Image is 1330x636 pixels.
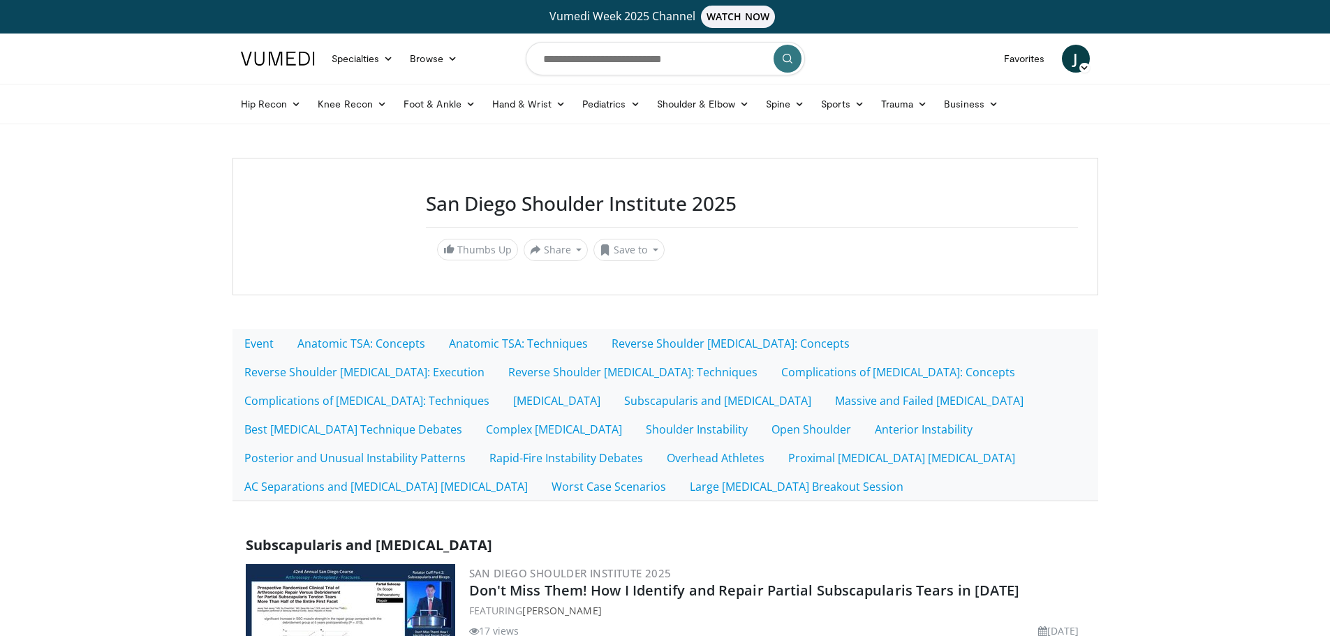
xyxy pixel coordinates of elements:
[232,443,478,473] a: Posterior and Unusual Instability Patterns
[437,329,600,358] a: Anatomic TSA: Techniques
[232,357,496,387] a: Reverse Shoulder [MEDICAL_DATA]: Execution
[323,45,402,73] a: Specialties
[701,6,775,28] span: WATCH NOW
[246,535,492,554] span: Subscapularis and [MEDICAL_DATA]
[232,90,310,118] a: Hip Recon
[769,357,1027,387] a: Complications of [MEDICAL_DATA]: Concepts
[540,472,678,501] a: Worst Case Scenarios
[496,357,769,387] a: Reverse Shoulder [MEDICAL_DATA]: Techniques
[574,90,649,118] a: Pediatrics
[469,603,1085,618] div: FEATURING
[309,90,395,118] a: Knee Recon
[286,329,437,358] a: Anatomic TSA: Concepts
[484,90,574,118] a: Hand & Wrist
[760,415,863,444] a: Open Shoulder
[478,443,655,473] a: Rapid-Fire Instability Debates
[678,472,915,501] a: Large [MEDICAL_DATA] Breakout Session
[401,45,466,73] a: Browse
[469,581,1020,600] a: Don't Miss Them! How I Identify and Repair Partial Subscapularis Tears in [DATE]
[395,90,484,118] a: Foot & Ankle
[522,604,601,617] a: [PERSON_NAME]
[1062,45,1090,73] a: J
[243,6,1088,28] a: Vumedi Week 2025 ChannelWATCH NOW
[649,90,758,118] a: Shoulder & Elbow
[501,386,612,415] a: [MEDICAL_DATA]
[524,239,589,261] button: Share
[437,239,518,260] a: Thumbs Up
[996,45,1054,73] a: Favorites
[863,415,984,444] a: Anterior Instability
[232,472,540,501] a: AC Separations and [MEDICAL_DATA] [MEDICAL_DATA]
[813,90,873,118] a: Sports
[474,415,634,444] a: Complex [MEDICAL_DATA]
[936,90,1007,118] a: Business
[600,329,862,358] a: Reverse Shoulder [MEDICAL_DATA]: Concepts
[232,329,286,358] a: Event
[655,443,776,473] a: Overhead Athletes
[232,415,474,444] a: Best [MEDICAL_DATA] Technique Debates
[758,90,813,118] a: Spine
[593,239,665,261] button: Save to
[241,52,315,66] img: VuMedi Logo
[873,90,936,118] a: Trauma
[426,192,1078,216] h3: San Diego Shoulder Institute 2025
[776,443,1027,473] a: Proximal [MEDICAL_DATA] [MEDICAL_DATA]
[612,386,823,415] a: Subscapularis and [MEDICAL_DATA]
[526,42,805,75] input: Search topics, interventions
[634,415,760,444] a: Shoulder Instability
[469,566,672,580] a: San Diego Shoulder Institute 2025
[232,386,501,415] a: Complications of [MEDICAL_DATA]: Techniques
[823,386,1035,415] a: Massive and Failed [MEDICAL_DATA]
